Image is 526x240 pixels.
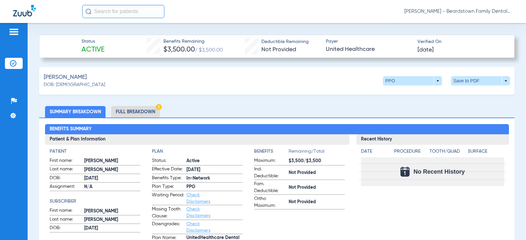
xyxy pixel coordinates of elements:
[361,148,389,155] h4: Date
[50,225,82,232] span: DOB:
[254,148,289,157] app-breakdown-title: Benefits
[13,5,36,16] img: Zuub Logo
[418,46,434,54] span: [DATE]
[84,184,140,190] span: N/A
[186,222,210,233] a: Check Disclaimers
[163,38,223,45] span: Benefits Remaining
[45,124,509,135] h2: Benefits Summary
[9,28,19,36] img: hamburger-icon
[429,148,466,155] h4: Tooth/Quad
[289,199,345,206] span: Not Provided
[186,175,243,182] span: In-Network
[44,81,105,88] span: DOB: [DEMOGRAPHIC_DATA]
[45,106,106,118] li: Summary Breakdown
[111,106,160,118] li: Full Breakdown
[394,148,427,155] h4: Procedure
[84,158,140,164] span: [PERSON_NAME]
[289,169,345,176] span: Not Provided
[84,208,140,215] span: [PERSON_NAME]
[156,104,162,110] img: Hazard
[50,166,82,174] span: Last name:
[186,166,243,173] span: [DATE]
[50,207,82,215] span: First name:
[383,76,442,85] button: PPO
[289,184,345,191] span: Not Provided
[289,158,345,164] span: $3,500/$3,500
[85,9,91,14] img: Search Icon
[84,166,140,173] span: [PERSON_NAME]
[451,76,510,85] button: Save to PDF
[429,148,466,157] app-breakdown-title: Tooth/Quad
[45,134,350,145] h3: Patient & Plan Information
[84,225,140,232] span: [DATE]
[44,73,87,81] span: [PERSON_NAME]
[394,148,427,157] app-breakdown-title: Procedure
[152,206,184,220] span: Missing Tooth Clause:
[152,183,184,191] span: Plan Type:
[82,45,105,55] span: Active
[152,175,184,183] span: Benefits Type:
[326,45,412,54] span: United Healthcare
[50,157,82,165] span: First name:
[152,157,184,165] span: Status:
[468,148,504,157] app-breakdown-title: Surface
[186,158,243,164] span: Active
[254,157,286,165] span: Maximum:
[254,181,286,194] span: Fam. Deductible:
[326,38,412,45] span: Payer
[356,134,509,145] h3: Recent History
[289,148,345,157] span: Remaining/Total
[50,216,82,224] span: Last name:
[404,8,513,15] span: [PERSON_NAME] - Beardstown Family Dental
[418,38,504,45] span: Verified On
[361,148,389,157] app-breakdown-title: Date
[186,184,243,190] span: PPO
[163,46,195,53] span: $3,500.00
[186,193,210,204] a: Check Disclaimers
[152,221,184,234] span: Downgrades:
[152,166,184,174] span: Effective Date:
[82,5,164,18] input: Search for patients
[186,207,210,218] a: Check Disclaimers
[254,195,286,209] span: Ortho Maximum:
[468,148,504,155] h4: Surface
[50,198,140,205] h4: Subscriber
[152,192,184,205] span: Waiting Period:
[84,175,140,182] span: [DATE]
[152,148,243,155] h4: Plan
[400,167,410,177] img: Calendar
[50,175,82,183] span: DOB:
[195,48,223,53] span: / $3,500.00
[254,148,289,155] h4: Benefits
[50,148,140,155] h4: Patient
[261,47,296,53] span: Not Provided
[414,168,465,175] span: No Recent History
[50,183,82,191] span: Assignment:
[82,38,105,45] span: Status
[261,38,309,45] span: Deductible Remaining
[84,216,140,223] span: [PERSON_NAME]
[254,166,286,180] span: Ind. Deductible:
